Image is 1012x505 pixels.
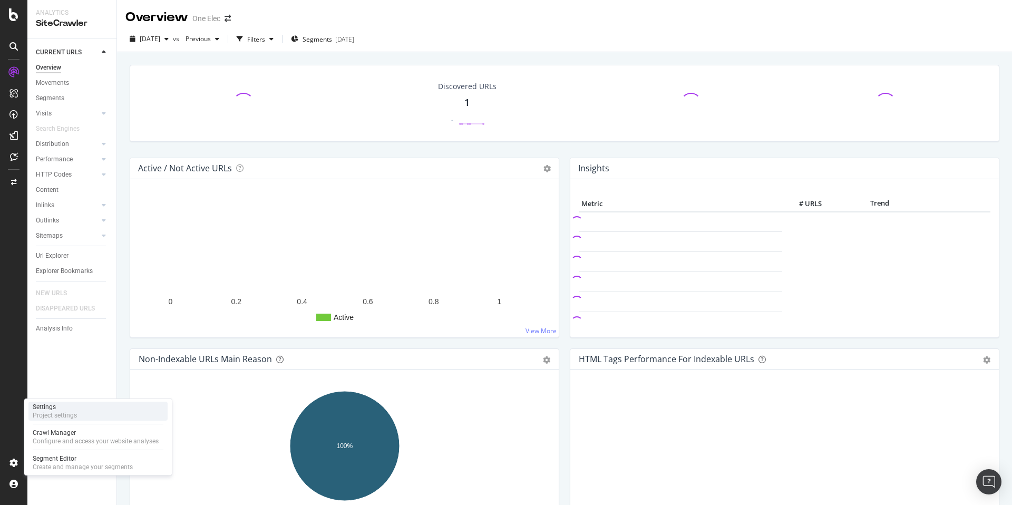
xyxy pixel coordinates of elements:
[36,17,108,30] div: SiteCrawler
[192,13,220,24] div: One Elec
[579,354,754,364] div: HTML Tags Performance for Indexable URLs
[169,297,173,306] text: 0
[303,35,332,44] span: Segments
[438,81,497,92] div: Discovered URLs
[36,123,90,134] a: Search Engines
[140,34,160,43] span: 2025 Aug. 18th
[36,169,99,180] a: HTTP Codes
[33,463,133,471] div: Create and manage your segments
[33,454,133,463] div: Segment Editor
[225,15,231,22] div: arrow-right-arrow-left
[36,200,54,211] div: Inlinks
[36,323,109,334] a: Analysis Info
[33,403,77,411] div: Settings
[36,154,99,165] a: Performance
[578,161,609,176] h4: Insights
[138,161,232,176] h4: Active / Not Active URLs
[824,196,935,212] th: Trend
[33,437,159,445] div: Configure and access your website analyses
[247,35,265,44] div: Filters
[543,165,551,172] i: Options
[36,62,61,73] div: Overview
[36,108,52,119] div: Visits
[125,8,188,26] div: Overview
[28,428,168,446] a: Crawl ManagerConfigure and access your website analyses
[139,354,272,364] div: Non-Indexable URLs Main Reason
[28,453,168,472] a: Segment EditorCreate and manage your segments
[36,215,59,226] div: Outlinks
[543,356,550,364] div: gear
[28,402,168,421] a: SettingsProject settings
[36,288,67,299] div: NEW URLS
[36,323,73,334] div: Analysis Info
[125,31,173,47] button: [DATE]
[36,139,69,150] div: Distribution
[464,96,470,110] div: 1
[36,169,72,180] div: HTTP Codes
[287,31,358,47] button: Segments[DATE]
[36,250,109,261] a: Url Explorer
[337,442,353,450] text: 100%
[36,47,99,58] a: CURRENT URLS
[36,230,99,241] a: Sitemaps
[429,297,439,306] text: 0.8
[232,31,278,47] button: Filters
[36,93,64,104] div: Segments
[36,303,95,314] div: DISAPPEARED URLS
[36,108,99,119] a: Visits
[976,469,1001,494] div: Open Intercom Messenger
[36,303,105,314] a: DISAPPEARED URLS
[335,35,354,44] div: [DATE]
[498,297,502,306] text: 1
[36,230,63,241] div: Sitemaps
[297,297,307,306] text: 0.4
[173,34,181,43] span: vs
[579,196,782,212] th: Metric
[363,297,373,306] text: 0.6
[181,31,223,47] button: Previous
[36,250,69,261] div: Url Explorer
[36,47,82,58] div: CURRENT URLS
[36,77,109,89] a: Movements
[36,62,109,73] a: Overview
[36,215,99,226] a: Outlinks
[36,77,69,89] div: Movements
[33,429,159,437] div: Crawl Manager
[451,115,453,124] div: -
[36,184,59,196] div: Content
[36,288,77,299] a: NEW URLS
[36,266,109,277] a: Explorer Bookmarks
[36,154,73,165] div: Performance
[36,8,108,17] div: Analytics
[36,184,109,196] a: Content
[983,356,990,364] div: gear
[782,196,824,212] th: # URLS
[36,93,109,104] a: Segments
[139,196,550,329] svg: A chart.
[33,411,77,420] div: Project settings
[36,139,99,150] a: Distribution
[36,123,80,134] div: Search Engines
[181,34,211,43] span: Previous
[36,200,99,211] a: Inlinks
[334,313,354,322] text: Active
[526,326,557,335] a: View More
[231,297,242,306] text: 0.2
[36,266,93,277] div: Explorer Bookmarks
